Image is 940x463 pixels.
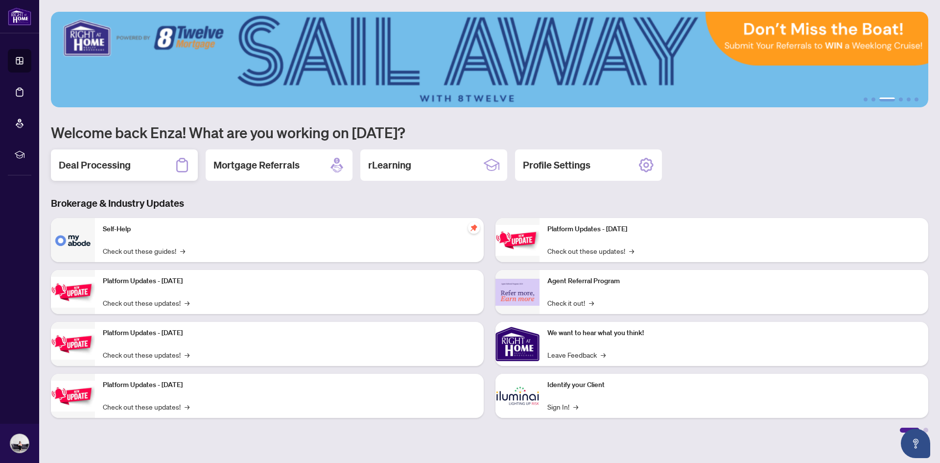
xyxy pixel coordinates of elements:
button: 5 [907,97,911,101]
a: Check it out!→ [547,297,594,308]
h3: Brokerage & Industry Updates [51,196,928,210]
button: 3 [879,97,895,101]
h2: Deal Processing [59,158,131,172]
a: Check out these updates!→ [547,245,634,256]
a: Check out these updates!→ [103,297,189,308]
span: → [629,245,634,256]
a: Leave Feedback→ [547,349,606,360]
button: 2 [871,97,875,101]
p: Agent Referral Program [547,276,920,287]
h2: rLearning [368,158,411,172]
button: 6 [915,97,918,101]
h2: Profile Settings [523,158,590,172]
button: 1 [864,97,868,101]
span: → [573,401,578,412]
p: We want to hear what you think! [547,328,920,339]
img: Platform Updates - September 16, 2025 [51,277,95,308]
span: pushpin [468,222,480,234]
img: Profile Icon [10,434,29,453]
span: → [589,297,594,308]
img: logo [8,7,31,25]
span: → [185,401,189,412]
h2: Mortgage Referrals [213,158,300,172]
img: We want to hear what you think! [495,322,540,366]
h1: Welcome back Enza! What are you working on [DATE]? [51,123,928,142]
img: Slide 2 [51,12,928,107]
img: Platform Updates - July 21, 2025 [51,329,95,360]
img: Platform Updates - July 8, 2025 [51,381,95,412]
a: Check out these updates!→ [103,401,189,412]
button: 4 [899,97,903,101]
span: → [180,245,185,256]
p: Self-Help [103,224,476,235]
p: Identify your Client [547,380,920,390]
a: Sign In!→ [547,401,578,412]
span: → [601,349,606,360]
img: Agent Referral Program [495,279,540,306]
p: Platform Updates - [DATE] [103,328,476,339]
a: Check out these guides!→ [103,245,185,256]
p: Platform Updates - [DATE] [103,276,476,287]
p: Platform Updates - [DATE] [103,380,476,390]
span: → [185,349,189,360]
a: Check out these updates!→ [103,349,189,360]
img: Platform Updates - June 23, 2025 [495,225,540,256]
button: Open asap [901,429,930,458]
span: → [185,297,189,308]
p: Platform Updates - [DATE] [547,224,920,235]
img: Self-Help [51,218,95,262]
img: Identify your Client [495,374,540,418]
